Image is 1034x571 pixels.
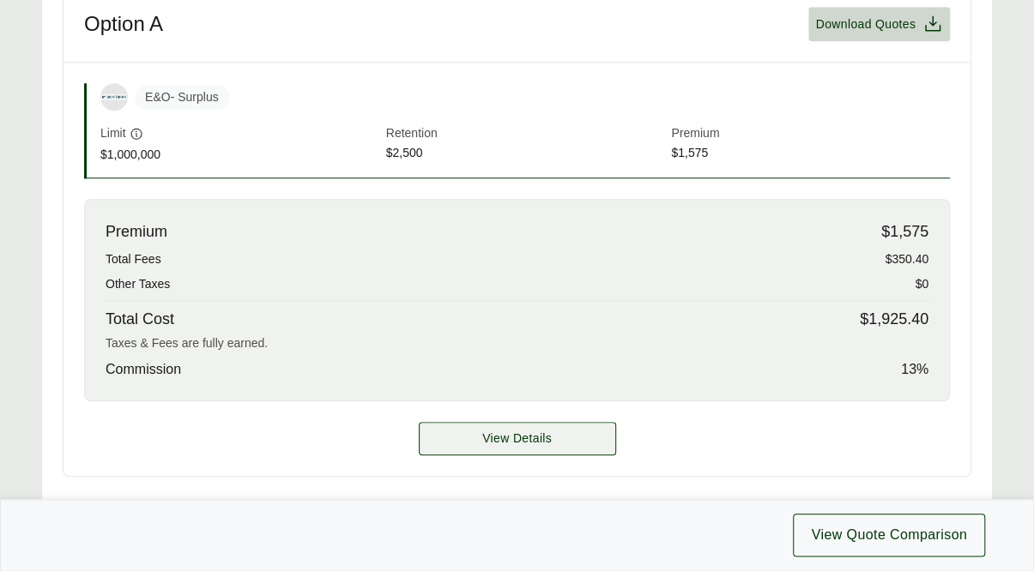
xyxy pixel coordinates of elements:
span: Total Cost [106,308,174,331]
span: Commission [106,359,181,380]
div: Taxes & Fees are fully earned. [106,334,928,352]
span: Retention [386,124,665,144]
button: Download Quotes [808,7,950,41]
span: Premium [671,124,950,144]
span: $350.40 [885,250,928,268]
span: 13 % [901,359,928,380]
span: $2,500 [386,144,665,164]
span: Limit [100,124,126,142]
span: Download Quotes [815,15,916,33]
span: $0 [915,275,928,293]
button: View Details [419,422,616,455]
span: Other Taxes [106,275,170,293]
span: $1,925.40 [860,308,928,331]
span: Total Fees [106,250,161,268]
img: Counterpart [101,94,127,99]
span: $1,575 [881,220,928,243]
span: $1,575 [671,144,950,164]
span: $1,000,000 [100,146,379,164]
a: Option A details [419,422,616,455]
span: E&O - Surplus [135,85,229,110]
h3: Option A [84,11,163,37]
span: View Quote Comparison [811,525,967,545]
span: View Details [482,430,552,448]
span: Premium [106,220,167,243]
button: View Quote Comparison [793,514,985,556]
